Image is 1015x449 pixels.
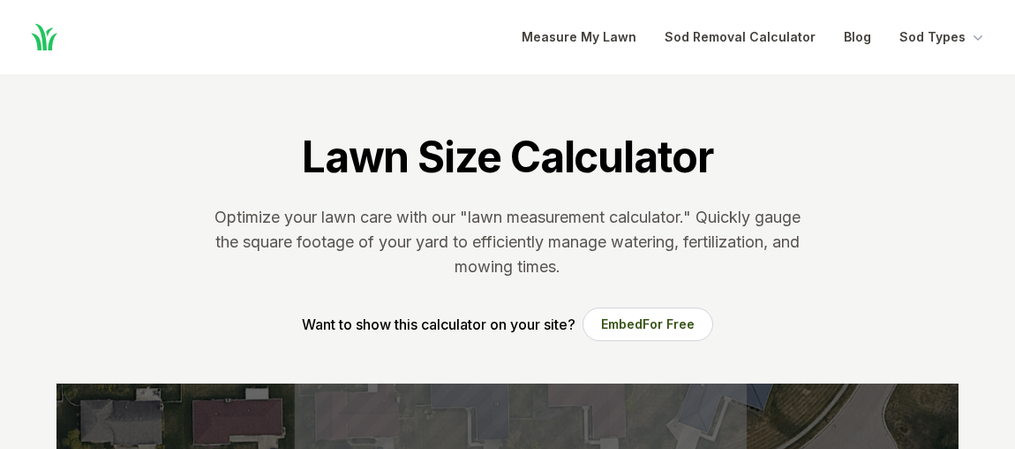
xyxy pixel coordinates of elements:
[583,308,713,341] button: EmbedFor Free
[302,314,575,335] p: Want to show this calculator on your site?
[211,205,804,279] p: Optimize your lawn care with our "lawn measurement calculator." Quickly gauge the square footage ...
[899,27,987,48] button: Sod Types
[665,27,816,48] a: Sod Removal Calculator
[522,27,636,48] a: Measure My Lawn
[844,27,871,48] a: Blog
[643,316,695,331] span: For Free
[302,131,713,184] h1: Lawn Size Calculator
